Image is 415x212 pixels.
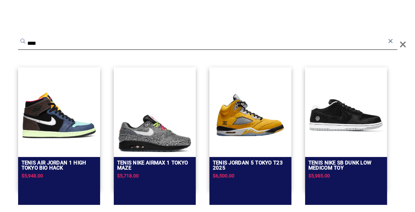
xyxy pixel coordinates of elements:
img: Tenis Air Jordan 1 High Tokyo Bio Hack [22,78,97,153]
h2: Tenis Nike Sb Dunk Low Medicom Toy [308,160,384,171]
span: $6,500.00 [213,173,234,178]
a: Tenis Air Jordan 1 High Tokyo Bio HackTenis Air Jordan 1 High Tokyo Bio Hack$5,948.00 [18,67,100,190]
span: $5,985.00 [308,173,330,178]
img: Tenis Nike Airmax 1 Tokyo Maze [117,114,192,153]
a: Tenis Nike Sb Dunk Low Medicom ToyTenis Nike Sb Dunk Low Medicom Toy$5,985.00 [305,67,387,190]
span: $5,718.00 [117,173,139,178]
span: $5,948.00 [22,173,43,178]
button: Reset [387,38,394,44]
img: Tenis Nike Sb Dunk Low Medicom Toy [308,78,384,153]
h2: TENIS JORDAN 5 TOKYO T23 2025 [213,160,288,171]
img: TENIS JORDAN 5 TOKYO T23 2025 [213,78,288,153]
h2: Tenis Air Jordan 1 High Tokyo Bio Hack [22,160,97,171]
a: Tenis Nike Airmax 1 Tokyo MazeTenis Nike Airmax 1 Tokyo Maze$5,718.00 [114,67,196,190]
a: TENIS JORDAN 5 TOKYO T23 2025TENIS JORDAN 5 TOKYO T23 2025$6,500.00 [209,67,291,190]
button: Submit [19,38,26,44]
h2: Tenis Nike Airmax 1 Tokyo Maze [117,160,192,171]
span: Close Overlay [399,34,406,55]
